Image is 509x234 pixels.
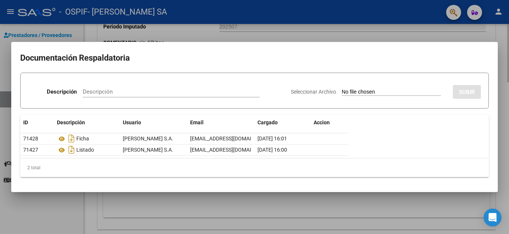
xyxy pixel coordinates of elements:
div: 2 total [20,158,489,177]
i: Descargar documento [67,133,76,145]
div: Open Intercom Messenger [484,209,502,227]
datatable-header-cell: Usuario [120,115,187,131]
span: Email [190,119,204,125]
span: Cargado [257,119,278,125]
h2: Documentación Respaldatoria [20,51,489,65]
div: Ficha [57,133,117,145]
datatable-header-cell: Descripción [54,115,120,131]
span: Descripción [57,119,85,125]
span: Seleccionar Archivo [291,89,336,95]
span: SUBIR [459,89,475,95]
span: [DATE] 16:01 [257,136,287,142]
datatable-header-cell: ID [20,115,54,131]
datatable-header-cell: Cargado [254,115,311,131]
p: Descripción [47,88,77,96]
span: [PERSON_NAME] S.A. [123,136,173,142]
span: [PERSON_NAME] S.A. [123,147,173,153]
span: [EMAIL_ADDRESS][DOMAIN_NAME] [190,147,273,153]
span: Accion [314,119,330,125]
span: 71428 [23,136,38,142]
span: Usuario [123,119,141,125]
span: [DATE] 16:00 [257,147,287,153]
div: Listado [57,144,117,156]
span: 71427 [23,147,38,153]
datatable-header-cell: Email [187,115,254,131]
span: ID [23,119,28,125]
datatable-header-cell: Accion [311,115,348,131]
i: Descargar documento [67,144,76,156]
button: SUBIR [453,85,481,99]
span: [EMAIL_ADDRESS][DOMAIN_NAME] [190,136,273,142]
